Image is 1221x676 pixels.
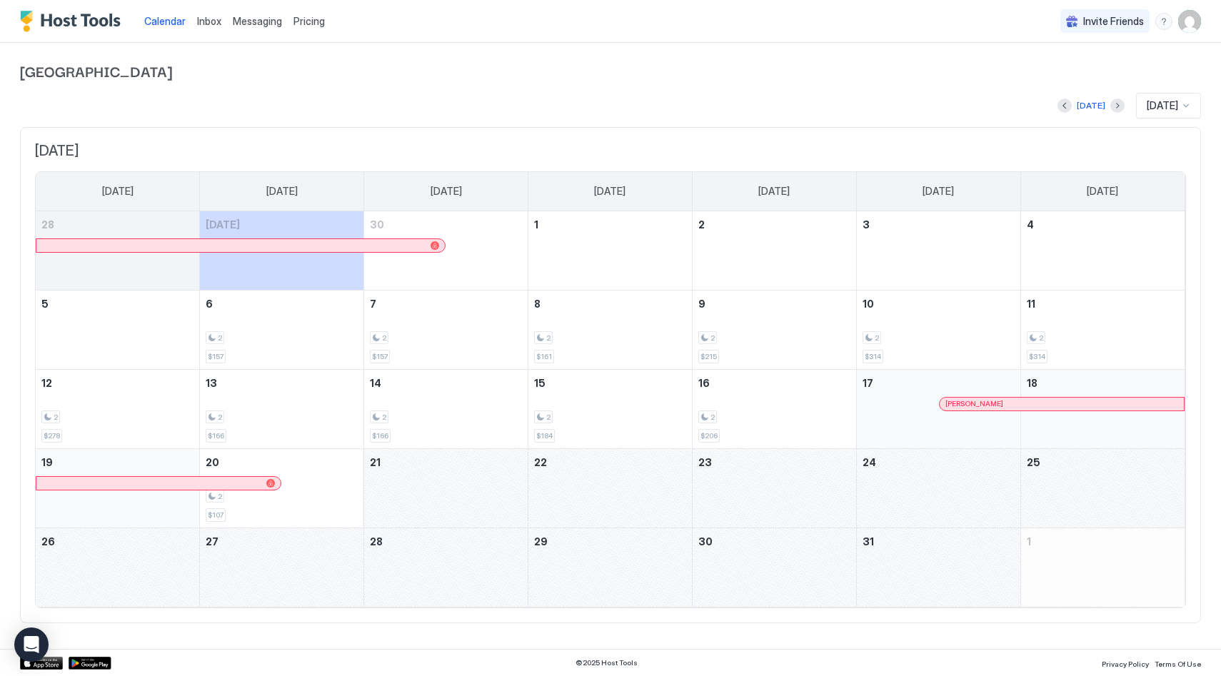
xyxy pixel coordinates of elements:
span: Calendar [144,15,186,27]
a: Google Play Store [69,657,111,670]
span: 13 [206,377,217,389]
td: October 30, 2025 [692,528,856,607]
td: October 7, 2025 [364,290,528,369]
a: October 20, 2025 [200,449,363,475]
span: $184 [536,431,553,440]
td: October 22, 2025 [528,448,693,528]
span: 18 [1027,377,1037,389]
span: [DATE] [1147,99,1178,112]
span: 20 [206,456,219,468]
a: October 11, 2025 [1021,291,1185,317]
a: October 22, 2025 [528,449,692,475]
span: 10 [863,298,874,310]
a: October 31, 2025 [857,528,1020,555]
span: $206 [700,431,718,440]
span: [DATE] [431,185,462,198]
a: Saturday [1072,172,1132,211]
td: October 1, 2025 [528,211,693,291]
td: October 24, 2025 [856,448,1020,528]
span: [DATE] [102,185,134,198]
span: 14 [370,377,381,389]
a: Friday [908,172,968,211]
span: 27 [206,535,218,548]
div: User profile [1178,10,1201,33]
span: 30 [370,218,384,231]
span: $314 [1029,352,1045,361]
a: October 27, 2025 [200,528,363,555]
span: 2 [710,333,715,343]
span: Inbox [197,15,221,27]
span: 2 [218,333,222,343]
td: October 12, 2025 [36,369,200,448]
a: Terms Of Use [1155,655,1201,670]
a: October 1, 2025 [528,211,692,238]
a: October 21, 2025 [364,449,528,475]
a: Inbox [197,14,221,29]
span: 21 [370,456,381,468]
span: 25 [1027,456,1040,468]
span: [DATE] [758,185,790,198]
span: Invite Friends [1083,15,1144,28]
a: October 5, 2025 [36,291,199,317]
a: September 29, 2025 [200,211,363,238]
span: 16 [698,377,710,389]
td: October 14, 2025 [364,369,528,448]
a: October 25, 2025 [1021,449,1185,475]
span: 6 [206,298,213,310]
span: 2 [546,333,551,343]
td: October 13, 2025 [200,369,364,448]
span: 28 [41,218,54,231]
td: September 29, 2025 [200,211,364,291]
div: menu [1155,13,1172,30]
td: October 6, 2025 [200,290,364,369]
a: Wednesday [580,172,640,211]
a: Privacy Policy [1102,655,1149,670]
span: 2 [698,218,705,231]
td: October 21, 2025 [364,448,528,528]
span: 7 [370,298,376,310]
a: October 13, 2025 [200,370,363,396]
td: October 11, 2025 [1020,290,1185,369]
button: [DATE] [1075,97,1107,114]
span: 11 [1027,298,1035,310]
span: 4 [1027,218,1034,231]
span: $157 [372,352,388,361]
a: October 12, 2025 [36,370,199,396]
a: October 28, 2025 [364,528,528,555]
a: October 4, 2025 [1021,211,1185,238]
a: October 17, 2025 [857,370,1020,396]
a: October 24, 2025 [857,449,1020,475]
td: October 17, 2025 [856,369,1020,448]
td: September 30, 2025 [364,211,528,291]
td: October 15, 2025 [528,369,693,448]
span: 5 [41,298,49,310]
a: Tuesday [416,172,476,211]
a: October 3, 2025 [857,211,1020,238]
span: 2 [218,413,222,422]
div: [PERSON_NAME] [945,399,1178,408]
td: October 4, 2025 [1020,211,1185,291]
span: 23 [698,456,712,468]
td: September 28, 2025 [36,211,200,291]
span: 2 [710,413,715,422]
td: October 29, 2025 [528,528,693,607]
a: Sunday [88,172,148,211]
button: Next month [1110,99,1125,113]
a: September 28, 2025 [36,211,199,238]
a: October 14, 2025 [364,370,528,396]
td: October 2, 2025 [692,211,856,291]
div: Host Tools Logo [20,11,127,32]
span: 31 [863,535,874,548]
span: $215 [700,352,717,361]
a: October 15, 2025 [528,370,692,396]
span: 2 [54,413,58,422]
a: October 7, 2025 [364,291,528,317]
a: November 1, 2025 [1021,528,1185,555]
td: October 27, 2025 [200,528,364,607]
span: [DATE] [266,185,298,198]
span: [DATE] [594,185,625,198]
a: Monday [252,172,312,211]
td: October 23, 2025 [692,448,856,528]
span: 9 [698,298,705,310]
span: 29 [534,535,548,548]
